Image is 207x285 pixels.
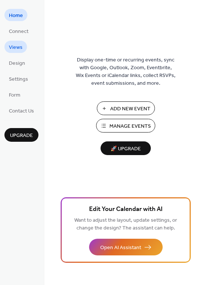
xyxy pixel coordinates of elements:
a: Design [4,57,30,69]
span: Display one-time or recurring events, sync with Google, Outlook, Zoom, Eventbrite, Wix Events or ... [76,56,176,87]
span: Edit Your Calendar with AI [89,204,163,215]
a: Connect [4,25,33,37]
button: 🚀 Upgrade [101,141,151,155]
button: Add New Event [97,101,155,115]
span: Form [9,91,20,99]
a: Contact Us [4,104,38,117]
span: 🚀 Upgrade [105,144,146,154]
button: Manage Events [96,119,155,133]
span: Open AI Assistant [100,244,141,252]
span: Manage Events [109,123,151,130]
a: Form [4,88,25,101]
a: Views [4,41,27,53]
button: Upgrade [4,128,38,142]
span: Add New Event [110,105,150,113]
span: Want to adjust the layout, update settings, or change the design? The assistant can help. [74,215,177,233]
a: Home [4,9,27,21]
span: Upgrade [10,132,33,140]
span: Settings [9,76,28,83]
span: Views [9,44,23,51]
span: Contact Us [9,107,34,115]
span: Home [9,12,23,20]
a: Settings [4,73,33,85]
button: Open AI Assistant [89,239,163,255]
span: Connect [9,28,28,36]
span: Design [9,60,25,67]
